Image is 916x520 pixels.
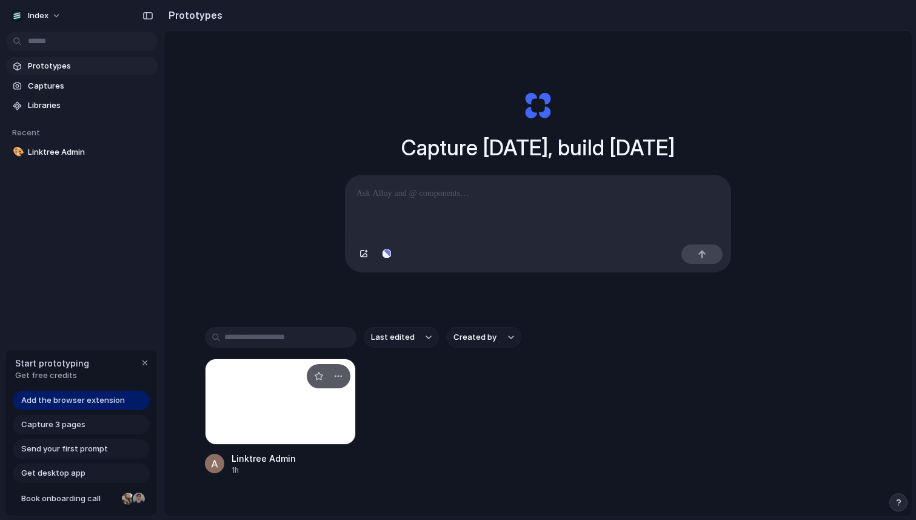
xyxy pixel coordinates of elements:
button: Last edited [364,327,439,348]
a: Libraries [6,96,158,115]
span: Capture 3 pages [21,419,85,431]
a: Linktree AdminLinktree Admin1h [205,359,356,476]
button: 🎨 [11,146,23,158]
span: Get free credits [15,370,89,382]
a: Add the browser extension [13,391,150,410]
span: Get desktop app [21,467,85,479]
span: Start prototyping [15,357,89,370]
span: Created by [453,331,496,343]
span: Libraries [28,100,153,112]
a: Captures [6,77,158,95]
span: Send your first prompt [21,443,108,455]
button: Index [6,6,67,25]
span: Captures [28,80,153,92]
h2: Prototypes [164,8,222,22]
a: Book onboarding call [13,489,150,508]
div: Christian Iacullo [132,491,146,506]
div: Nicole Kubica [121,491,135,506]
span: Book onboarding call [21,493,117,505]
span: Last edited [371,331,415,343]
a: 🎨Linktree Admin [6,143,158,161]
div: Linktree Admin [232,452,296,465]
h1: Capture [DATE], build [DATE] [401,132,675,164]
a: Prototypes [6,57,158,75]
div: 1h [232,465,296,476]
span: Linktree Admin [28,146,153,158]
a: Get desktop app [13,464,150,483]
span: Index [28,10,48,22]
div: 🎨 [13,145,21,159]
span: Recent [12,127,40,137]
span: Add the browser extension [21,394,125,407]
span: Prototypes [28,60,153,72]
button: Created by [446,327,521,348]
